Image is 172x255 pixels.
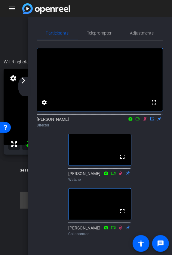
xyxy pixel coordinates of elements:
mat-icon: settings [41,99,48,106]
div: [PERSON_NAME] [68,171,131,182]
div: [PERSON_NAME] [68,225,131,237]
mat-icon: fullscreen [150,99,158,106]
span: Adjustments [130,31,154,35]
div: Watcher [68,177,131,182]
mat-icon: fullscreen [119,208,126,215]
div: Session Clips [20,167,46,173]
span: Will Ringhofer1 [4,59,33,65]
div: [PERSON_NAME] [37,116,163,128]
mat-icon: accessibility [137,240,145,247]
mat-icon: message [157,240,164,247]
img: app logo [22,3,70,14]
span: Participants [46,31,69,35]
mat-icon: settings [9,75,17,82]
div: Director [37,123,163,128]
span: Teleprompter [87,31,112,35]
div: Collaborator [68,231,131,237]
mat-icon: menu [8,5,16,12]
mat-icon: arrow_forward_ios [20,77,27,84]
mat-icon: fullscreen [119,153,126,160]
mat-icon: flip [149,116,156,121]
